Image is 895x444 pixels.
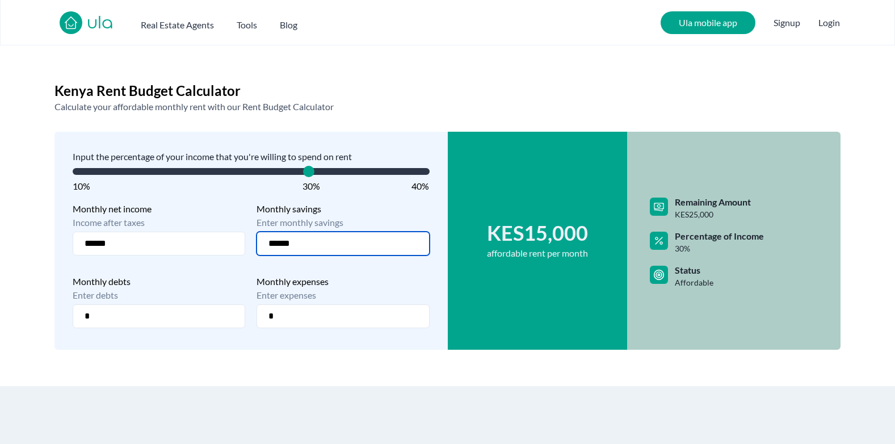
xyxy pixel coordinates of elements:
h2: Calculate your affordable monthly rent with our Rent Budget Calculator [54,100,841,114]
span: Monthly net income [73,202,245,216]
h2: Real Estate Agents [141,18,214,32]
span: Percentage of Income [675,229,764,243]
span: Enter expenses [257,288,429,302]
button: Login [818,16,840,30]
a: Ula mobile app [661,11,755,34]
button: Real Estate Agents [141,14,214,32]
span: rent per month [487,246,588,260]
span: Affordable [675,277,713,288]
a: ula [87,14,114,34]
a: Blog [280,14,297,32]
span: 30% [302,179,320,191]
h2: Blog [280,18,297,32]
span: Enter debts [73,288,245,302]
h2: Tools [237,18,257,32]
span: Monthly expenses [257,275,429,288]
span: 30 % [675,243,764,254]
span: 10% [73,181,90,191]
span: KES 15,000 [487,221,588,244]
span: Remaining Amount [675,195,751,209]
nav: Main [141,14,320,32]
span: Signup [774,11,800,34]
span: KES 25,000 [675,209,751,220]
span: Status [675,263,713,277]
span: Monthly savings [257,202,429,216]
span: Enter monthly savings [257,216,429,229]
span: Income after taxes [73,216,245,229]
span: affordable [487,248,529,258]
span: Monthly debts [73,275,245,288]
span: 40% [411,179,429,191]
button: Tools [237,14,257,32]
span: Input the percentage of your income that you're willing to spend on rent [73,150,430,164]
span: Sales Price [303,166,314,177]
h1: Kenya Rent Budget Calculator [54,82,841,100]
